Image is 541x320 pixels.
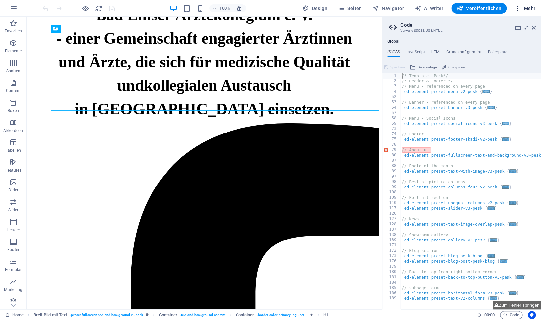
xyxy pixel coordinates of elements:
span: Klick zum Auswählen. Doppelklick zum Bearbeiten [159,311,177,319]
h4: (S)CSS [387,50,400,57]
p: Boxen [8,108,19,113]
p: Header [7,227,20,233]
span: ... [487,254,495,258]
p: Spalten [6,68,20,74]
span: ... [516,275,524,279]
span: ... [487,206,495,210]
button: 100% [209,4,233,12]
div: 137 [382,227,401,232]
p: Features [5,168,21,173]
span: Veröffentlichen [457,5,501,12]
div: 180 [382,269,401,275]
button: Code [500,311,522,319]
span: . text-and-background-content [180,311,226,319]
button: reload [95,4,102,12]
span: Datei einfügen [418,63,439,71]
span: Klick zum Auswählen. Doppelklick zum Bearbeiten [34,311,68,319]
button: Klicke hier, um den Vorschau-Modus zu verlassen [81,4,89,12]
div: 57 [382,110,401,116]
h4: Grundkonfiguration [446,50,483,57]
span: . border-color-primary .bg-user-1 [257,311,307,319]
button: Datei einfügen [409,63,440,71]
div: 184 [382,280,401,285]
span: ... [509,222,516,226]
div: 79 [382,147,401,153]
div: 58 [382,116,401,121]
button: Usercentrics [528,311,536,319]
h4: Boilerplate [488,50,507,57]
div: 4 [382,89,401,94]
div: 186 [382,291,401,296]
p: Akkordeon [3,128,23,133]
div: 2 [382,79,401,84]
div: 98 [382,179,401,185]
div: 189 [382,296,401,301]
div: 1 [382,73,401,79]
div: 176 [382,259,401,264]
p: Footer [7,247,19,252]
span: Seiten [338,5,362,12]
div: 59 [382,121,401,126]
span: ... [487,106,495,109]
div: 173 [382,253,401,259]
span: ... [500,259,507,263]
h2: Code [400,22,536,28]
span: ... [509,201,516,205]
p: Marketing [4,287,22,292]
button: Colorpicker [441,63,466,71]
p: Formular [5,267,22,272]
i: Dieses Element ist ein anpassbares Preset [146,313,149,317]
p: Content [6,88,21,93]
span: Code [503,311,519,319]
p: Favoriten [5,28,22,34]
div: 54 [382,105,401,110]
div: 110 [382,200,401,206]
button: Veröffentlichen [451,3,507,14]
div: 127 [382,216,401,222]
div: 87 [382,158,401,163]
h4: Global [387,39,399,44]
span: ... [490,238,497,242]
i: Seite neu laden [95,5,102,12]
div: 89 [382,169,401,174]
span: : [489,312,490,317]
div: 128 [382,222,401,227]
span: ... [509,169,516,173]
i: Bei Größenänderung Zoomstufe automatisch an das gewählte Gerät anpassen. [237,5,242,11]
div: 181 [382,275,401,280]
div: 185 [382,285,401,291]
div: 52 [382,94,401,100]
span: Klick zum Auswählen. Doppelklick zum Bearbeiten [236,311,254,319]
div: 74 [382,132,401,137]
div: 138 [382,232,401,238]
div: 80 [382,153,401,158]
span: ... [509,291,516,295]
div: 172 [382,248,401,253]
div: 171 [382,243,401,248]
span: ... [502,185,509,189]
div: 126 [382,211,401,216]
span: Klick zum Auswählen. Doppelklick zum Bearbeiten [323,311,329,319]
nav: breadcrumb [34,311,329,319]
h6: 100% [219,4,230,12]
p: Elemente [5,48,22,54]
button: Seiten [335,3,365,14]
p: Tabellen [6,148,21,153]
p: Slider [8,207,19,213]
div: 97 [382,174,401,179]
button: Design [300,3,330,14]
span: AI Writer [415,5,443,12]
div: 109 [382,195,401,200]
span: Colorpicker [448,63,465,71]
div: 78 [382,142,401,147]
span: Design [303,5,327,12]
h4: JavaScript [405,50,425,57]
div: Design (Strg+Alt+Y) [300,3,330,14]
span: 00 00 [484,311,494,319]
button: Mehr [512,3,538,14]
span: ... [490,296,497,300]
div: 88 [382,163,401,169]
h6: Session-Zeit [477,311,495,319]
button: Navigator [370,3,407,14]
span: ... [502,137,509,141]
